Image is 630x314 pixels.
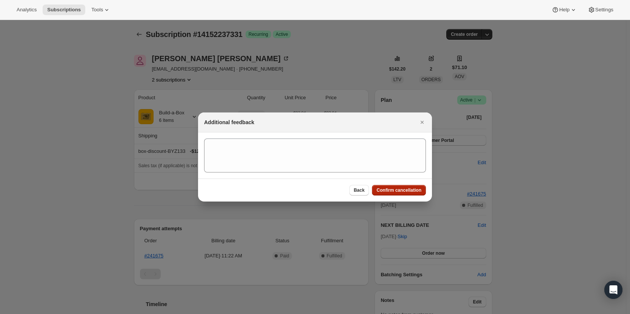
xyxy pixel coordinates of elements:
button: Subscriptions [43,5,85,15]
div: Open Intercom Messenger [604,281,622,299]
button: Settings [583,5,618,15]
button: Analytics [12,5,41,15]
span: Subscriptions [47,7,81,13]
button: Tools [87,5,115,15]
button: Confirm cancellation [372,185,426,195]
button: Help [547,5,581,15]
span: Tools [91,7,103,13]
button: Back [349,185,369,195]
span: Back [354,187,365,193]
span: Confirm cancellation [376,187,421,193]
span: Help [559,7,569,13]
span: Settings [595,7,613,13]
h2: Additional feedback [204,119,254,126]
button: Close [417,117,427,128]
span: Analytics [17,7,37,13]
